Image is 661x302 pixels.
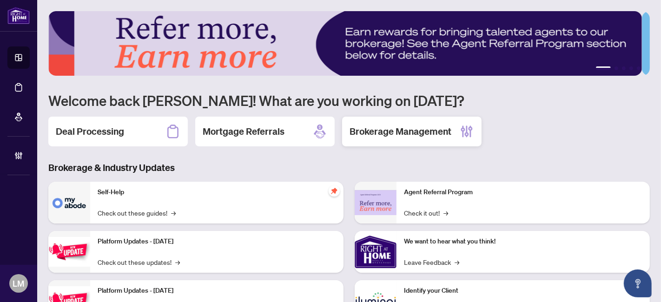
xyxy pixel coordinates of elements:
[350,125,451,138] h2: Brokerage Management
[171,208,176,218] span: →
[7,7,30,24] img: logo
[329,185,340,197] span: pushpin
[629,66,633,70] button: 4
[98,236,336,247] p: Platform Updates - [DATE]
[355,190,397,216] img: Agent Referral Program
[13,277,25,290] span: LM
[98,187,336,197] p: Self-Help
[622,66,626,70] button: 3
[98,286,336,296] p: Platform Updates - [DATE]
[404,236,642,247] p: We want to hear what you think!
[48,182,90,223] img: Self-Help
[203,125,284,138] h2: Mortgage Referrals
[56,125,124,138] h2: Deal Processing
[175,257,180,267] span: →
[443,208,448,218] span: →
[48,11,642,76] img: Slide 0
[596,66,611,70] button: 1
[404,286,642,296] p: Identify your Client
[404,208,448,218] a: Check it out!→
[404,187,642,197] p: Agent Referral Program
[637,66,641,70] button: 5
[48,237,90,266] img: Platform Updates - July 21, 2025
[404,257,459,267] a: Leave Feedback→
[98,257,180,267] a: Check out these updates!→
[355,231,397,273] img: We want to hear what you think!
[455,257,459,267] span: →
[98,208,176,218] a: Check out these guides!→
[624,269,652,297] button: Open asap
[48,161,650,174] h3: Brokerage & Industry Updates
[615,66,618,70] button: 2
[48,92,650,109] h1: Welcome back [PERSON_NAME]! What are you working on [DATE]?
